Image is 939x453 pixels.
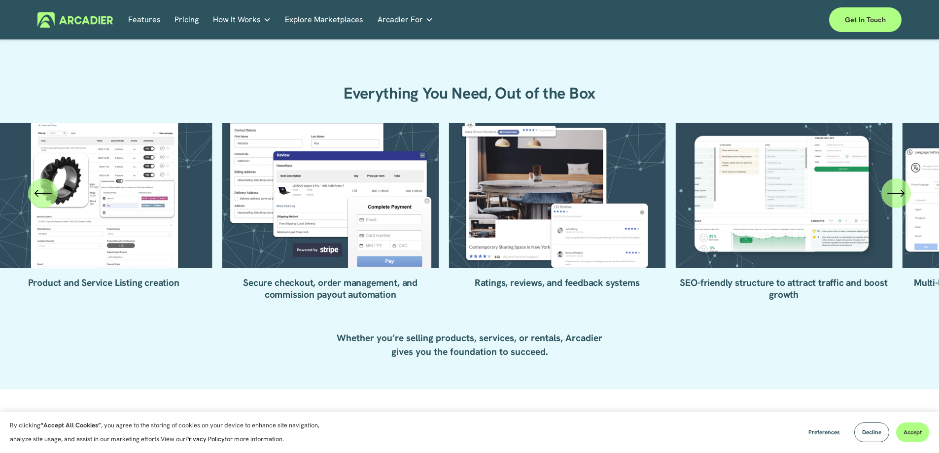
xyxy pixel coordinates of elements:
a: Features [128,12,161,28]
span: How It Works [213,13,261,27]
a: Get in touch [829,7,902,32]
button: Preferences [801,422,847,442]
div: أداة الدردشة [890,406,939,453]
a: folder dropdown [378,12,433,28]
iframe: Chat Widget [890,406,939,453]
button: Previous [28,178,58,208]
h2: Everything You Need, Out of the Box [326,84,613,104]
strong: “Accept All Cookies” [40,421,101,429]
a: Pricing [174,12,199,28]
a: Privacy Policy [185,435,225,443]
img: Arcadier [37,12,113,28]
span: Arcadier For [378,13,423,27]
a: folder dropdown [213,12,271,28]
span: Decline [862,428,881,436]
p: By clicking , you agree to the storing of cookies on your device to enhance site navigation, anal... [10,418,330,446]
span: Preferences [808,428,840,436]
button: Decline [854,422,889,442]
button: Next [881,178,911,208]
strong: Whether you’re selling products, services, or rentals, Arcadier gives you the foundation to succeed. [337,332,602,358]
a: Explore Marketplaces [285,12,363,28]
